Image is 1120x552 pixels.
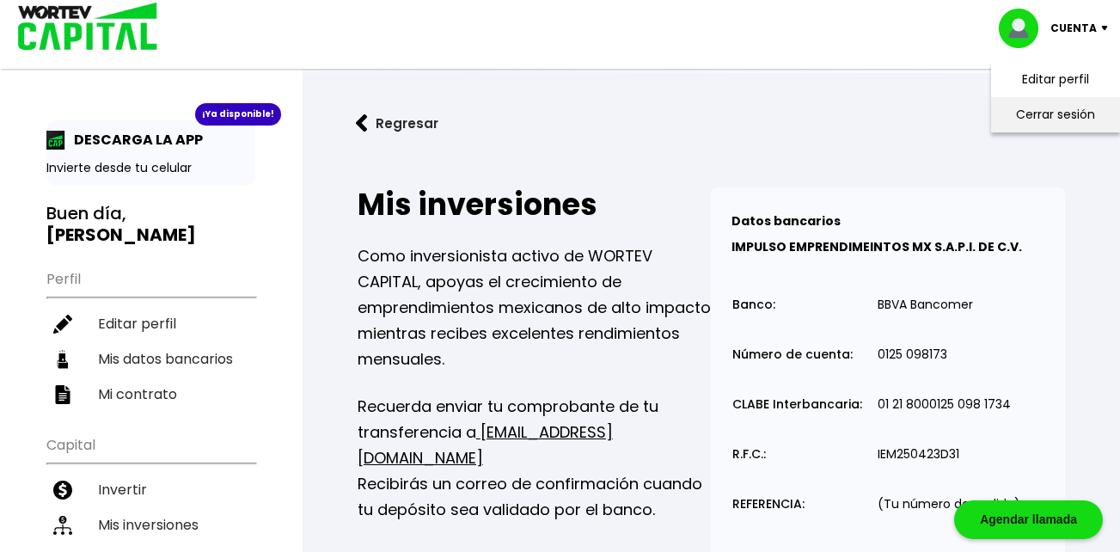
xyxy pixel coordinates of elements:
p: BBVA Bancomer [878,298,973,311]
img: contrato-icon.f2db500c.svg [53,385,72,404]
p: Número de cuenta: [732,348,853,361]
p: CLABE Interbancaria: [732,398,862,411]
img: inversiones-icon.6695dc30.svg [53,516,72,535]
img: flecha izquierda [356,114,368,132]
a: Invertir [46,472,255,507]
p: IEM250423D31 [878,448,959,461]
a: [EMAIL_ADDRESS][DOMAIN_NAME] [358,421,613,469]
p: 0125 098173 [878,348,947,361]
div: ¡Ya disponible! [195,103,281,126]
img: app-icon [46,131,65,150]
p: REFERENCIA: [732,498,805,511]
button: Regresar [330,101,464,146]
ul: Perfil [46,260,255,412]
p: DESCARGA LA APP [65,129,203,150]
img: editar-icon.952d3147.svg [53,315,72,334]
h3: Buen día, [46,203,255,246]
img: invertir-icon.b3b967d7.svg [53,481,72,500]
p: Banco: [732,298,775,311]
p: Recuerda enviar tu comprobante de tu transferencia a Recibirás un correo de confirmación cuando t... [358,394,712,523]
p: Cuenta [1050,15,1097,41]
a: Mis inversiones [46,507,255,543]
a: flecha izquierdaRegresar [330,101,1092,146]
a: Editar perfil [46,306,255,341]
a: Editar perfil [1022,71,1089,89]
b: [PERSON_NAME] [46,223,196,247]
div: Agendar llamada [954,500,1103,539]
b: IMPULSO EMPRENDIMEINTOS MX S.A.P.I. DE C.V. [731,238,1022,255]
h2: Mis inversiones [358,187,712,222]
b: Datos bancarios [731,212,841,230]
img: datos-icon.10cf9172.svg [53,350,72,369]
img: icon-down [1097,26,1120,31]
p: (Tu número de pedido) [878,498,1020,511]
a: Mi contrato [46,377,255,412]
p: R.F.C.: [732,448,766,461]
p: Invierte desde tu celular [46,159,255,177]
p: 01 21 8000125 098 1734 [878,398,1011,411]
a: Mis datos bancarios [46,341,255,377]
p: Como inversionista activo de WORTEV CAPITAL, apoyas el crecimiento de emprendimientos mexicanos d... [358,243,712,372]
img: profile-image [999,9,1050,48]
